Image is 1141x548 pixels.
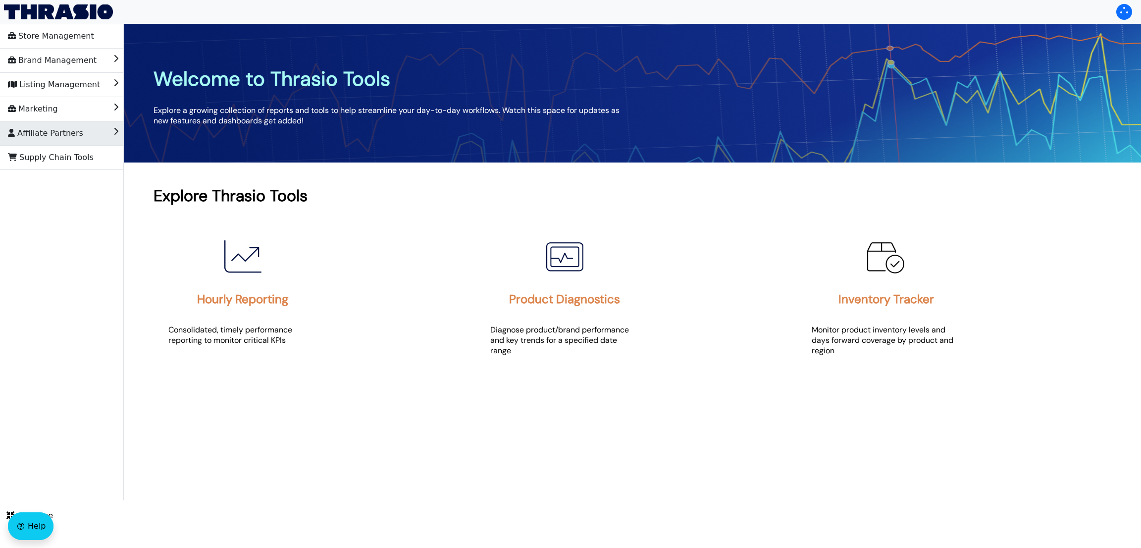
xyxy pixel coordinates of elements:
[838,291,934,307] h2: Inventory Tracker
[540,232,589,281] img: Product Diagnostics Icon
[154,105,632,126] p: Explore a growing collection of reports and tools to help streamline your day-to-day workflows. W...
[8,77,100,93] span: Listing Management
[154,217,473,368] a: Hourly Reporting IconHourly ReportingConsolidated, timely performance reporting to monitor critic...
[154,66,632,92] h1: Welcome to Thrasio Tools
[8,125,83,141] span: Affiliate Partners
[218,232,267,281] img: Hourly Reporting Icon
[8,101,58,117] span: Marketing
[4,4,113,19] img: Thrasio Logo
[154,185,1111,206] h1: Explore Thrasio Tools
[28,520,46,532] span: Help
[509,291,620,307] h2: Product Diagnostics
[8,512,53,540] button: Help floatingactionbutton
[197,291,288,307] h2: Hourly Reporting
[797,217,1116,379] a: Inventory Tracker IconInventory TrackerMonitor product inventory levels and days forward coverage...
[6,510,53,522] span: Collapse
[8,53,97,68] span: Brand Management
[8,28,94,44] span: Store Management
[8,150,94,165] span: Supply Chain Tools
[861,232,911,281] img: Inventory Tracker Icon
[812,325,960,356] p: Monitor product inventory levels and days forward coverage by product and region
[490,325,639,356] p: Diagnose product/brand performance and key trends for a specified date range
[475,217,795,379] a: Product Diagnostics IconProduct DiagnosticsDiagnose product/brand performance and key trends for ...
[168,325,317,345] p: Consolidated, timely performance reporting to monitor critical KPIs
